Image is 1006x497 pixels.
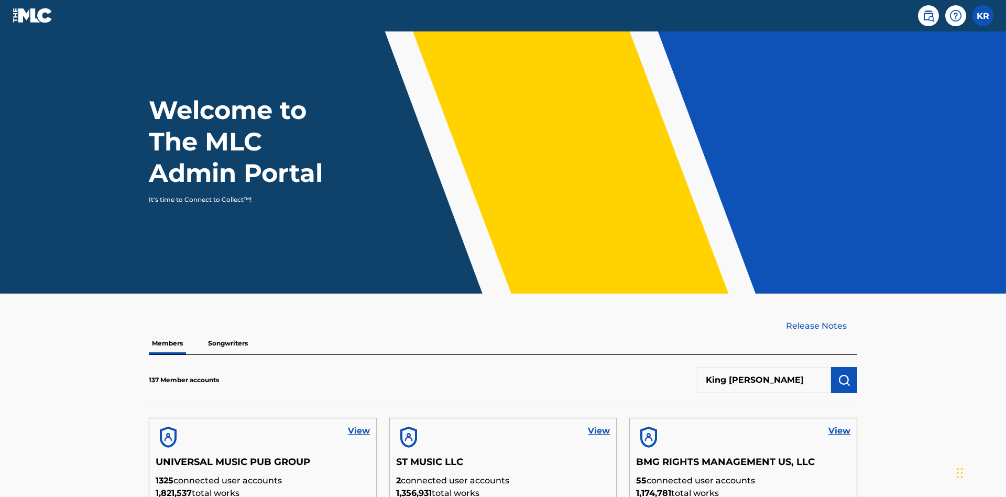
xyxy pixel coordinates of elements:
input: Search Members [696,367,831,393]
p: connected user accounts [156,474,370,487]
img: help [949,9,962,22]
img: account [156,425,181,450]
p: It's time to Connect to Collect™! [149,195,331,204]
h1: Welcome to The MLC Admin Portal [149,94,345,189]
p: 137 Member accounts [149,375,219,385]
a: View [828,425,850,437]
img: account [396,425,421,450]
p: Songwriters [205,332,251,354]
a: View [348,425,370,437]
img: Search Works [838,374,850,386]
img: search [922,9,935,22]
img: MLC Logo [13,8,53,23]
span: 2 [396,476,401,485]
h5: BMG RIGHTS MANAGEMENT US, LLC [636,456,850,474]
img: account [636,425,661,450]
div: User Menu [972,5,993,26]
span: 1325 [156,476,173,485]
a: View [588,425,610,437]
a: Release Notes [786,320,857,332]
p: Members [149,332,186,354]
div: Help [945,5,966,26]
h5: UNIVERSAL MUSIC PUB GROUP [156,456,370,474]
a: Public Search [918,5,939,26]
iframe: Chat Widget [954,447,1006,497]
p: connected user accounts [396,474,610,487]
span: 55 [636,476,647,485]
p: connected user accounts [636,474,850,487]
h5: ST MUSIC LLC [396,456,610,474]
div: Drag [957,457,963,489]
